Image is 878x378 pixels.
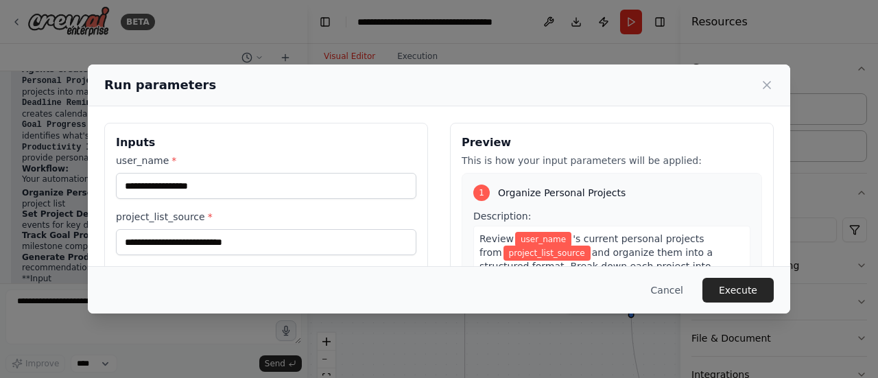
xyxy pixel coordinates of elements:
[479,233,514,244] span: Review
[503,246,591,261] span: Variable: project_list_source
[116,154,416,167] label: user_name
[473,211,531,222] span: Description:
[104,75,216,95] h2: Run parameters
[462,154,762,167] p: This is how your input parameters will be applied:
[702,278,774,303] button: Execute
[462,134,762,151] h3: Preview
[116,134,416,151] h3: Inputs
[640,278,694,303] button: Cancel
[479,247,733,313] span: and organize them into a structured format. Break down each project into specific, actionable tas...
[479,233,704,258] span: 's current personal projects from
[116,210,416,224] label: project_list_source
[498,186,626,200] span: Organize Personal Projects
[515,232,571,247] span: Variable: user_name
[473,185,490,201] div: 1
